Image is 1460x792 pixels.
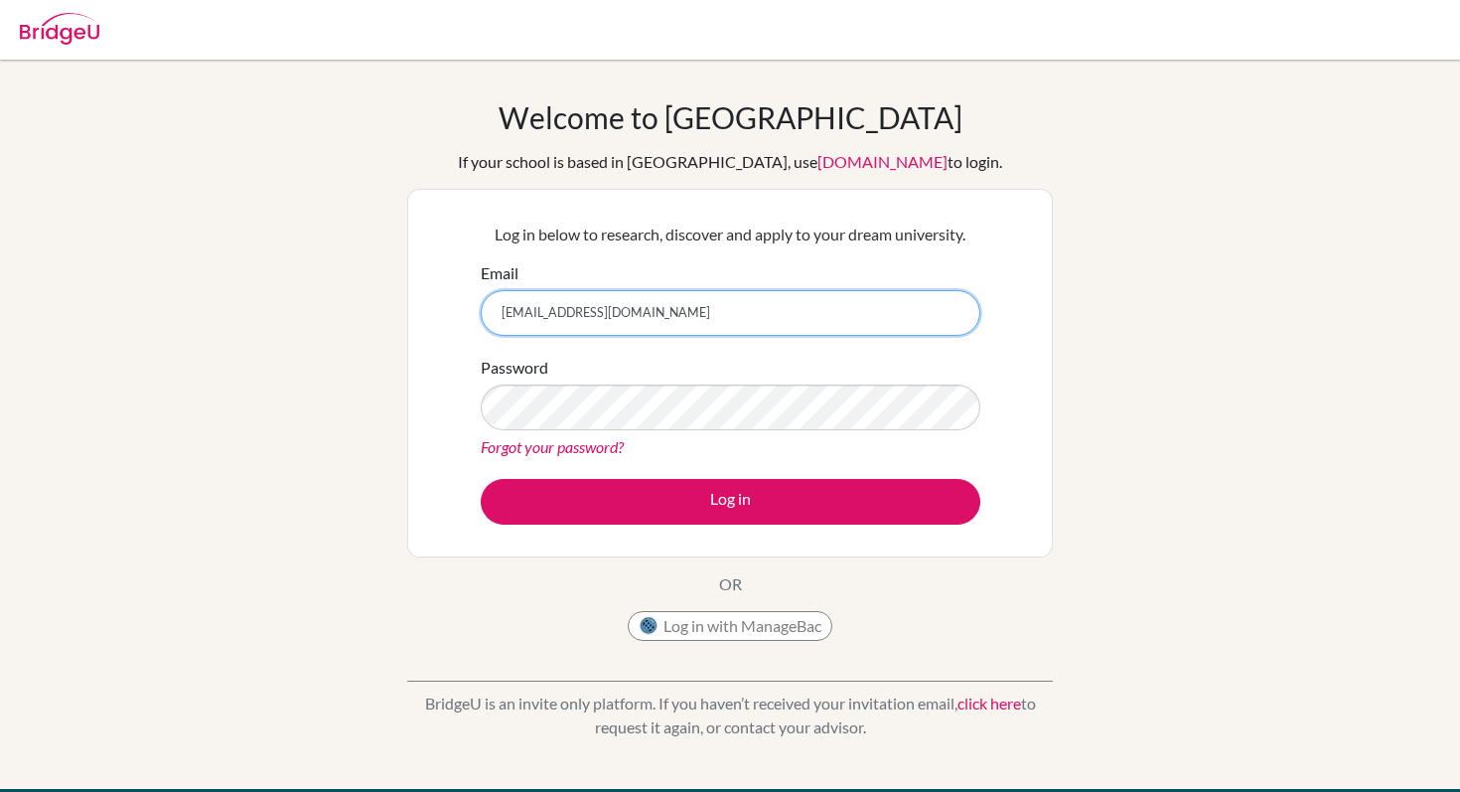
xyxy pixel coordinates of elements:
[499,99,962,135] h1: Welcome to [GEOGRAPHIC_DATA]
[407,692,1053,739] p: BridgeU is an invite only platform. If you haven’t received your invitation email, to request it ...
[628,611,832,641] button: Log in with ManageBac
[20,13,99,45] img: Bridge-U
[817,152,948,171] a: [DOMAIN_NAME]
[957,694,1021,713] a: click here
[719,572,742,596] p: OR
[481,479,980,525] button: Log in
[481,223,980,246] p: Log in below to research, discover and apply to your dream university.
[481,356,548,380] label: Password
[481,261,518,285] label: Email
[481,437,624,456] a: Forgot your password?
[458,150,1002,174] div: If your school is based in [GEOGRAPHIC_DATA], use to login.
